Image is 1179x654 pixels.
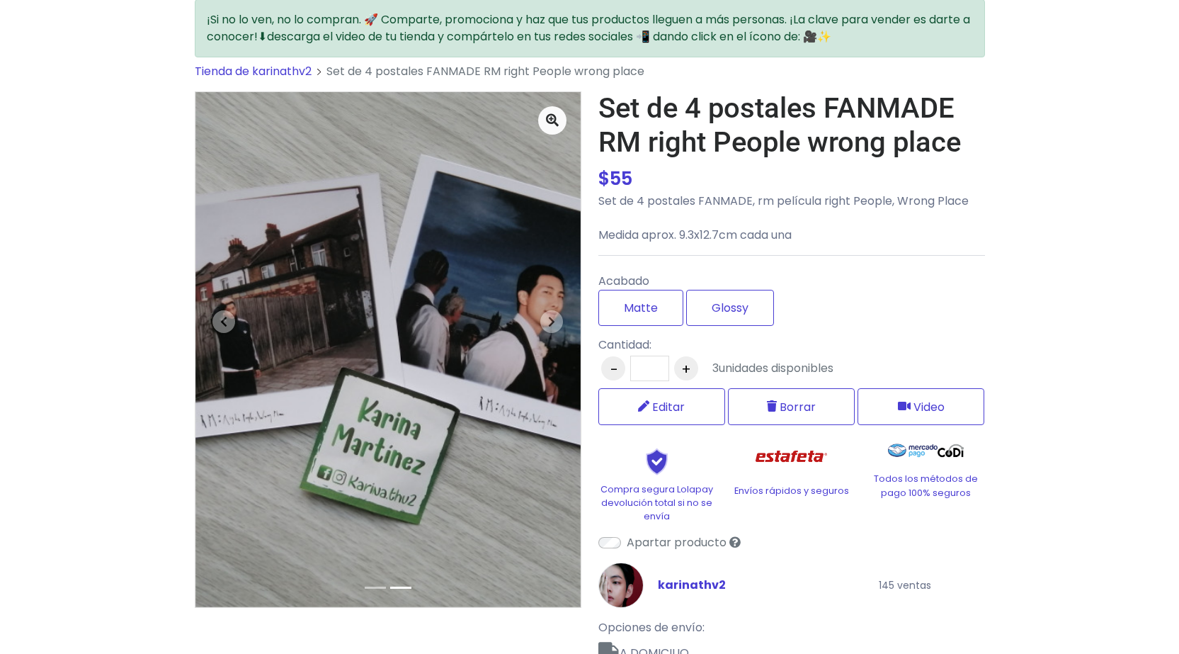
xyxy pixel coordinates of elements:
p: Cantidad: [598,337,833,354]
a: Editar [598,388,725,425]
img: Mercado Pago Logo [888,436,938,465]
label: Matte [598,290,683,326]
div: $ [598,165,985,193]
span: ¡Si no lo ven, no lo compran. 🚀 Comparte, promociona y haz que tus productos lleguen a más person... [207,11,970,45]
p: Envíos rápidos y seguros [733,484,850,497]
span: Set de 4 postales FANMADE RM right People wrong place [326,63,644,79]
span: 55 [610,166,632,191]
span: Editar [652,398,685,416]
div: Acabado [598,267,985,332]
button: + [674,356,698,380]
div: unidades disponibles [712,360,833,377]
nav: breadcrumb [195,63,985,91]
h1: Set de 4 postales FANMADE RM right People wrong place [598,91,985,159]
p: Todos los métodos de pago 100% seguros [867,472,985,499]
img: Shield [622,448,693,475]
span: Video [913,398,945,416]
span: Borrar [780,398,816,416]
img: medium_1733934284857.jpeg [195,92,581,607]
label: Glossy [686,290,774,326]
span: Opciones de envío: [598,619,705,636]
label: Apartar producto [627,534,727,551]
p: Compra segura Lolapay devolución total si no se envía [598,483,716,524]
img: Estafeta Logo [744,436,838,477]
button: - [601,356,625,380]
button: Video [858,388,984,425]
a: karinathv2 [658,577,726,594]
img: karinathv2 [598,563,644,608]
p: Set de 4 postales FANMADE, rm película right People, Wrong Place Medida aprox. 9.3x12.7cm cada una [598,193,985,244]
i: Sólo tú verás el producto listado en tu tienda pero podrás venderlo si compartes su enlace directo [729,536,741,548]
button: Borrar [728,388,855,425]
span: 3 [712,360,719,376]
small: 145 ventas [879,578,931,592]
img: Codi Logo [938,436,964,465]
a: Tienda de karinathv2 [195,63,312,79]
